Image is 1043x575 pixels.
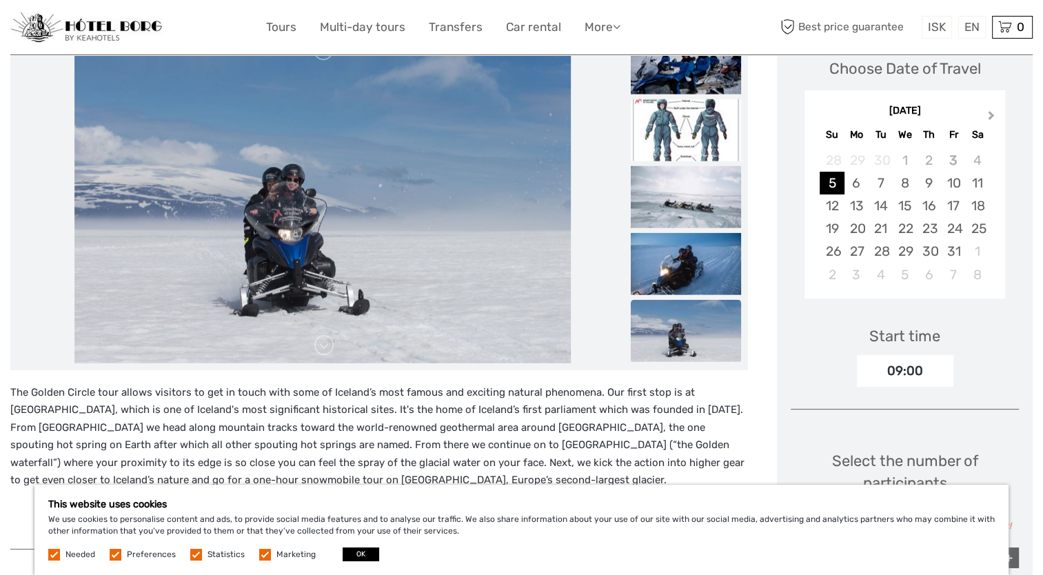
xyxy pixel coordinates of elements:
div: Not available Friday, October 3rd, 2025 [941,149,965,172]
div: Choose Wednesday, October 29th, 2025 [893,240,917,263]
div: Choose Monday, October 20th, 2025 [844,217,869,240]
div: Not available Tuesday, September 30th, 2025 [869,149,893,172]
div: EN [958,16,986,39]
a: Transfers [429,17,483,37]
div: Choose Friday, October 31st, 2025 [941,240,965,263]
div: 09:00 [857,355,953,387]
label: Needed [65,549,95,561]
div: Choose Sunday, October 19th, 2025 [820,217,844,240]
label: Statistics [207,549,245,561]
button: Next Month [982,108,1004,130]
div: We use cookies to personalise content and ads, to provide social media features and to analyse ou... [34,485,1009,575]
div: Choose Friday, November 7th, 2025 [941,263,965,286]
button: Open LiveChat chat widget [159,21,175,38]
div: Choose Friday, October 17th, 2025 [941,194,965,217]
div: Choose Saturday, November 1st, 2025 [966,240,990,263]
div: Not available Sunday, September 28th, 2025 [820,149,844,172]
div: We [893,125,917,144]
div: month 2025-10 [809,149,1001,286]
div: + [998,547,1019,568]
div: Choose Date of Travel [829,58,981,79]
div: Choose Tuesday, October 28th, 2025 [869,240,893,263]
img: beb7156f110246c398c407fde2ae5fce_slider_thumbnail.jpg [631,32,741,94]
div: Not available Monday, September 29th, 2025 [844,149,869,172]
div: Choose Tuesday, October 7th, 2025 [869,172,893,194]
div: Choose Wednesday, November 5th, 2025 [893,263,917,286]
label: Marketing [276,549,316,561]
div: Not available Wednesday, October 1st, 2025 [893,149,917,172]
div: Choose Thursday, November 6th, 2025 [917,263,941,286]
img: 8c871eccc91c46f09d5cf47ccbf753a9_slider_thumbnail.jpeg [631,99,741,161]
div: Choose Sunday, October 5th, 2025 [820,172,844,194]
div: Start time [869,325,940,347]
div: Choose Saturday, November 8th, 2025 [966,263,990,286]
div: Choose Wednesday, October 15th, 2025 [893,194,917,217]
div: Select the number of participants [791,450,1019,533]
div: Choose Wednesday, October 8th, 2025 [893,172,917,194]
div: Choose Wednesday, October 22nd, 2025 [893,217,917,240]
button: OK [343,547,379,561]
h5: This website uses cookies [48,498,995,510]
div: Choose Tuesday, November 4th, 2025 [869,263,893,286]
div: Su [820,125,844,144]
span: Best price guarantee [777,16,918,39]
div: Fr [941,125,965,144]
div: Choose Thursday, October 30th, 2025 [917,240,941,263]
a: Tours [266,17,296,37]
div: Sa [966,125,990,144]
p: We're away right now. Please check back later! [19,24,156,35]
div: Choose Tuesday, October 21st, 2025 [869,217,893,240]
img: 6f92886cdbd84647accd9087a435d263_slider_thumbnail.jpeg [631,165,741,228]
div: Choose Monday, October 27th, 2025 [844,240,869,263]
div: Choose Monday, October 6th, 2025 [844,172,869,194]
div: Choose Sunday, November 2nd, 2025 [820,263,844,286]
div: Choose Saturday, October 25th, 2025 [966,217,990,240]
div: Choose Thursday, October 16th, 2025 [917,194,941,217]
div: Choose Monday, November 3rd, 2025 [844,263,869,286]
div: Not available Saturday, October 4th, 2025 [966,149,990,172]
a: More [585,17,620,37]
div: Tu [869,125,893,144]
p: The Golden Circle tour allows visitors to get in touch with some of Iceland’s most famous and exc... [10,384,748,490]
div: Choose Friday, October 10th, 2025 [941,172,965,194]
div: Th [917,125,941,144]
div: [DATE] [804,104,1005,119]
div: Choose Saturday, October 18th, 2025 [966,194,990,217]
div: Not available Thursday, October 2nd, 2025 [917,149,941,172]
img: 97-048fac7b-21eb-4351-ac26-83e096b89eb3_logo_small.jpg [10,12,162,43]
span: ISK [928,20,946,34]
div: Choose Thursday, October 9th, 2025 [917,172,941,194]
div: Choose Monday, October 13th, 2025 [844,194,869,217]
img: 985cd99d69f1493489d14598dcb66937_main_slider.jpeg [74,32,571,363]
div: Choose Thursday, October 23rd, 2025 [917,217,941,240]
div: Mo [844,125,869,144]
label: Preferences [127,549,176,561]
img: b17046e268724dbf952013196d8752c7_slider_thumbnail.jpeg [631,232,741,294]
div: Choose Sunday, October 26th, 2025 [820,240,844,263]
span: 0 [1015,20,1026,34]
img: 985cd99d69f1493489d14598dcb66937_slider_thumbnail.jpeg [631,299,741,361]
div: Choose Saturday, October 11th, 2025 [966,172,990,194]
a: Multi-day tours [320,17,405,37]
div: Choose Sunday, October 12th, 2025 [820,194,844,217]
a: Car rental [506,17,561,37]
div: Choose Friday, October 24th, 2025 [941,217,965,240]
div: Choose Tuesday, October 14th, 2025 [869,194,893,217]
